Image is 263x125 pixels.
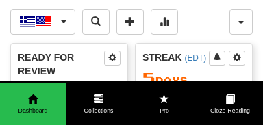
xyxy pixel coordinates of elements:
[142,68,155,87] span: 5
[116,9,144,35] button: Add sentence to collection
[142,51,209,64] div: Streak
[131,107,197,115] span: Pro
[184,53,206,63] a: (EDT)
[18,51,104,78] div: Ready for Review
[66,107,131,115] span: Collections
[151,9,178,35] button: More stats
[197,107,263,115] span: Cloze-Reading
[82,9,110,35] button: Search sentences
[142,70,245,87] div: Day s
